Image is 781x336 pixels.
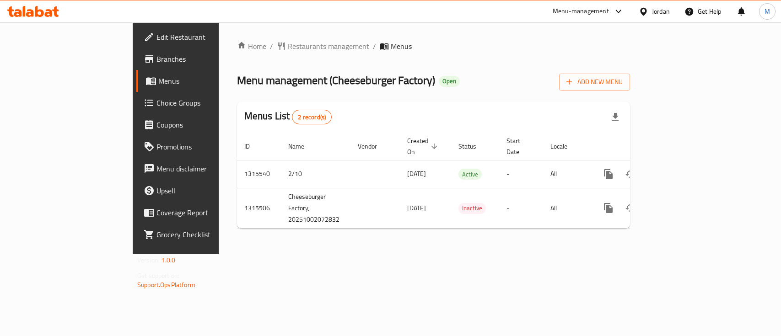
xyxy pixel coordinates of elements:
span: Branches [156,53,256,64]
a: Support.OpsPlatform [137,279,195,291]
a: Menu disclaimer [136,158,263,180]
span: [DATE] [407,168,426,180]
div: Open [439,76,460,87]
a: Coverage Report [136,202,263,224]
span: Locale [550,141,579,152]
span: Menu management ( Cheeseburger Factory ) [237,70,435,91]
a: Restaurants management [277,41,369,52]
span: Choice Groups [156,97,256,108]
th: Actions [590,133,693,160]
span: Active [458,169,482,180]
a: Edit Restaurant [136,26,263,48]
button: Change Status [619,163,641,185]
td: - [499,160,543,188]
td: All [543,188,590,228]
a: Upsell [136,180,263,202]
span: Promotions [156,141,256,152]
td: - [499,188,543,228]
span: Restaurants management [288,41,369,52]
div: Jordan [652,6,670,16]
span: M [765,6,770,16]
button: Add New Menu [559,74,630,91]
a: Menus [136,70,263,92]
button: more [598,163,619,185]
button: more [598,197,619,219]
li: / [373,41,376,52]
span: ID [244,141,262,152]
span: Get support on: [137,270,179,282]
span: [DATE] [407,202,426,214]
td: All [543,160,590,188]
span: Menu disclaimer [156,163,256,174]
a: Branches [136,48,263,70]
td: 2/10 [281,160,350,188]
div: Export file [604,106,626,128]
a: Grocery Checklist [136,224,263,245]
span: Coverage Report [156,207,256,218]
span: Add New Menu [566,76,623,88]
span: 2 record(s) [292,113,331,122]
li: / [270,41,273,52]
span: Created On [407,135,440,157]
span: 1.0.0 [161,254,175,266]
span: Name [288,141,316,152]
span: Status [458,141,488,152]
h2: Menus List [244,109,332,124]
span: Coupons [156,119,256,130]
nav: breadcrumb [237,41,630,52]
span: Menus [391,41,412,52]
table: enhanced table [237,133,693,229]
td: Cheeseburger Factory, 20251002072832 [281,188,350,228]
div: Menu-management [553,6,609,17]
span: Grocery Checklist [156,229,256,240]
span: Menus [158,75,256,86]
span: Edit Restaurant [156,32,256,43]
span: Vendor [358,141,389,152]
span: Version: [137,254,160,266]
span: Open [439,77,460,85]
div: Total records count [292,110,332,124]
a: Promotions [136,136,263,158]
button: Change Status [619,197,641,219]
span: Upsell [156,185,256,196]
a: Coupons [136,114,263,136]
span: Inactive [458,203,486,213]
span: Start Date [506,135,532,157]
a: Choice Groups [136,92,263,114]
